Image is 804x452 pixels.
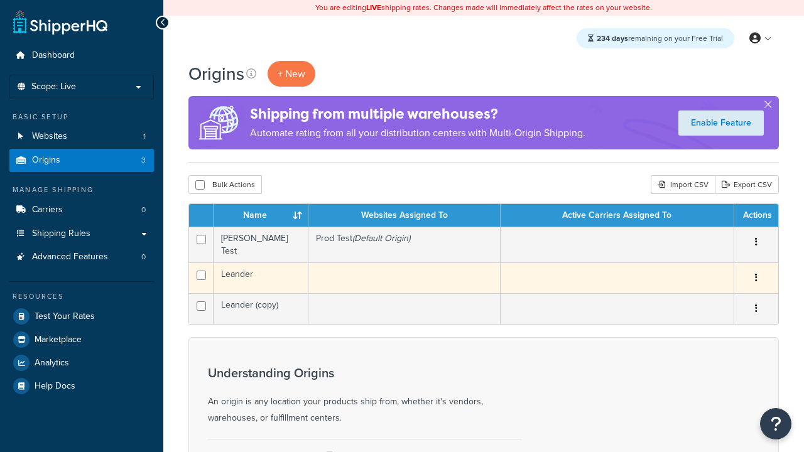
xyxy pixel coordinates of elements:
td: Leander [214,262,308,293]
th: Actions [734,204,778,227]
td: Leander (copy) [214,293,308,324]
li: Websites [9,125,154,148]
span: Test Your Rates [35,311,95,322]
th: Websites Assigned To [308,204,501,227]
div: An origin is any location your products ship from, whether it's vendors, warehouses, or fulfillme... [208,366,522,426]
span: Shipping Rules [32,229,90,239]
a: Dashboard [9,44,154,67]
div: Basic Setup [9,112,154,122]
span: Origins [32,155,60,166]
li: Carriers [9,198,154,222]
b: LIVE [366,2,381,13]
p: Automate rating from all your distribution centers with Multi-Origin Shipping. [250,124,585,142]
span: Websites [32,131,67,142]
button: Bulk Actions [188,175,262,194]
td: Prod Test [308,227,501,262]
span: Analytics [35,358,69,369]
span: Scope: Live [31,82,76,92]
a: Marketplace [9,328,154,351]
a: + New [268,61,315,87]
span: 0 [141,252,146,262]
a: Carriers 0 [9,198,154,222]
strong: 234 days [597,33,628,44]
td: [PERSON_NAME] Test [214,227,308,262]
a: Enable Feature [678,110,764,136]
th: Active Carriers Assigned To [501,204,734,227]
span: Dashboard [32,50,75,61]
a: Shipping Rules [9,222,154,245]
h4: Shipping from multiple warehouses? [250,104,585,124]
span: Marketplace [35,335,82,345]
a: Analytics [9,352,154,374]
span: Help Docs [35,381,75,392]
span: 3 [141,155,146,166]
img: ad-origins-multi-dfa493678c5a35abed25fd24b4b8a3fa3505936ce257c16c00bdefe2f3200be3.png [188,96,250,149]
i: (Default Origin) [352,232,410,245]
span: + New [278,67,305,81]
div: Resources [9,291,154,302]
span: Carriers [32,205,63,215]
div: Manage Shipping [9,185,154,195]
div: Import CSV [651,175,715,194]
a: Export CSV [715,175,779,194]
a: Websites 1 [9,125,154,148]
li: Origins [9,149,154,172]
a: Advanced Features 0 [9,245,154,269]
a: Help Docs [9,375,154,397]
h1: Origins [188,62,244,86]
span: 1 [143,131,146,142]
div: remaining on your Free Trial [577,28,734,48]
span: 0 [141,205,146,215]
th: Name : activate to sort column ascending [214,204,308,227]
button: Open Resource Center [760,408,791,439]
a: Origins 3 [9,149,154,172]
a: ShipperHQ Home [13,9,107,35]
span: Advanced Features [32,252,108,262]
a: Test Your Rates [9,305,154,328]
h3: Understanding Origins [208,366,522,380]
li: Advanced Features [9,245,154,269]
